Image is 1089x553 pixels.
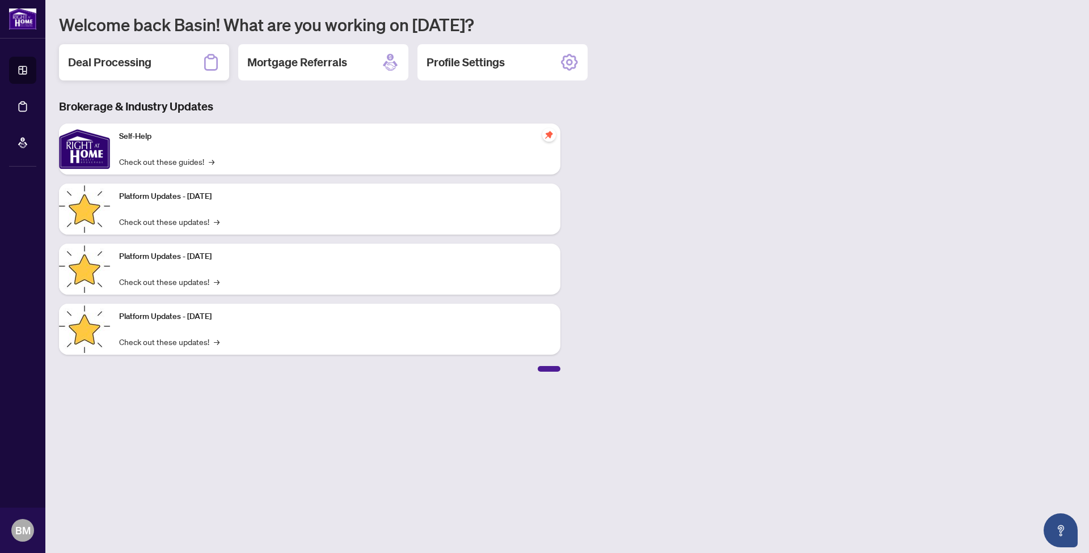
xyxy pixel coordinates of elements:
img: Platform Updates - July 21, 2025 [59,184,110,235]
img: Platform Updates - June 23, 2025 [59,304,110,355]
span: → [214,335,220,348]
h2: Deal Processing [68,54,151,70]
span: → [214,275,220,288]
a: Check out these updates!→ [119,215,220,228]
a: Check out these guides!→ [119,155,214,168]
img: Platform Updates - July 8, 2025 [59,244,110,295]
h1: Welcome back Basin! What are you working on [DATE]? [59,14,1075,35]
p: Platform Updates - [DATE] [119,250,551,263]
span: → [209,155,214,168]
span: → [214,215,220,228]
p: Self-Help [119,130,551,143]
img: logo [9,8,36,29]
span: BM [15,522,31,538]
button: Open asap [1044,513,1078,547]
h2: Mortgage Referrals [247,54,347,70]
h3: Brokerage & Industry Updates [59,99,560,114]
h2: Profile Settings [427,54,505,70]
p: Platform Updates - [DATE] [119,310,551,323]
span: pushpin [542,128,556,142]
a: Check out these updates!→ [119,335,220,348]
img: Self-Help [59,124,110,175]
p: Platform Updates - [DATE] [119,190,551,203]
a: Check out these updates!→ [119,275,220,288]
